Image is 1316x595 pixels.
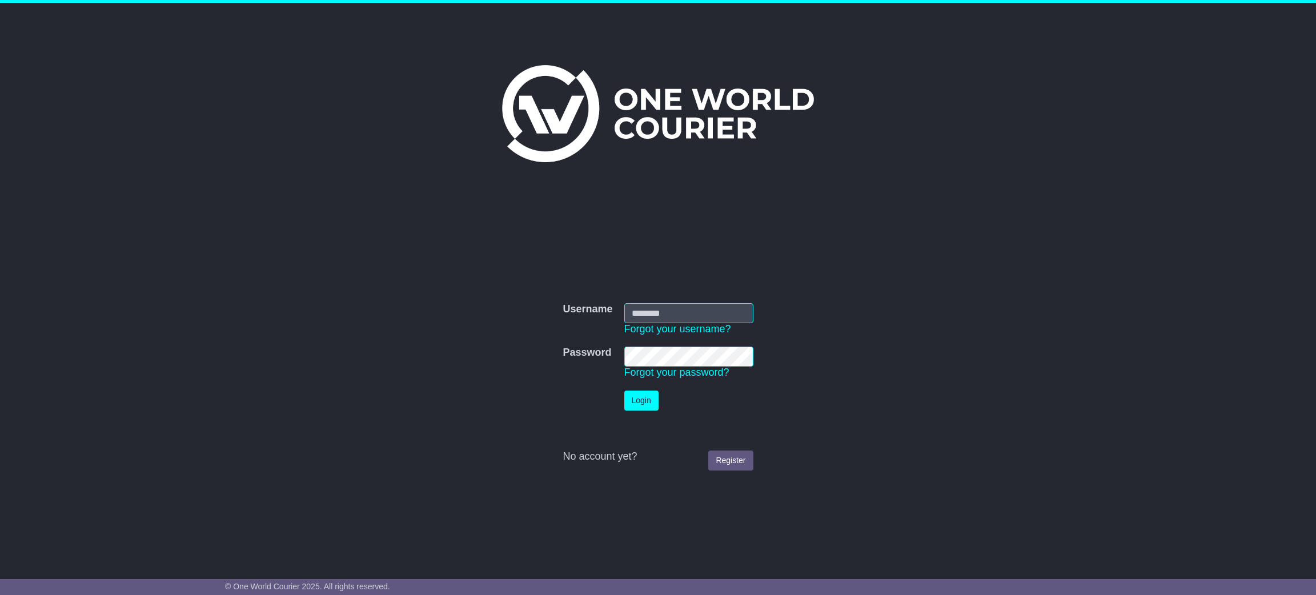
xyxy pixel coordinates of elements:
[563,451,753,463] div: No account yet?
[624,367,729,378] a: Forgot your password?
[563,347,611,359] label: Password
[624,323,731,335] a: Forgot your username?
[225,582,390,591] span: © One World Courier 2025. All rights reserved.
[708,451,753,471] a: Register
[624,391,659,411] button: Login
[502,65,814,162] img: One World
[563,303,612,316] label: Username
